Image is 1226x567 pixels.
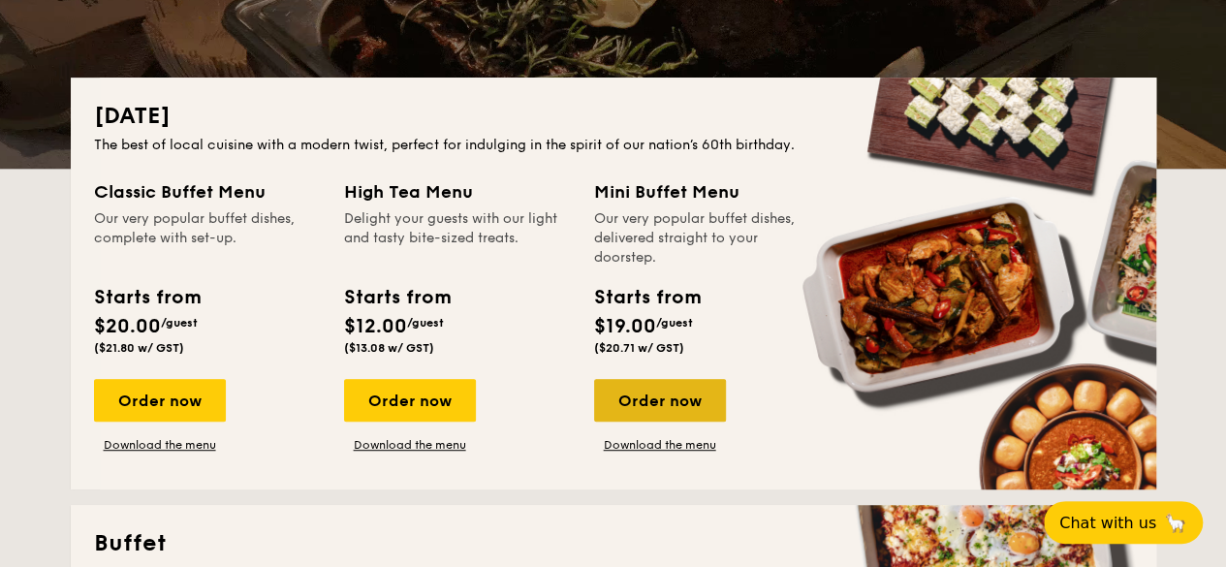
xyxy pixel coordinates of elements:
[94,437,226,453] a: Download the menu
[594,209,821,268] div: Our very popular buffet dishes, delivered straight to your doorstep.
[94,101,1133,132] h2: [DATE]
[594,315,656,338] span: $19.00
[1164,512,1187,534] span: 🦙
[344,315,407,338] span: $12.00
[1044,501,1203,544] button: Chat with us🦙
[94,136,1133,155] div: The best of local cuisine with a modern twist, perfect for indulging in the spirit of our nation’...
[94,178,321,205] div: Classic Buffet Menu
[94,315,161,338] span: $20.00
[94,528,1133,559] h2: Buffet
[161,316,198,330] span: /guest
[594,341,684,355] span: ($20.71 w/ GST)
[344,437,476,453] a: Download the menu
[94,209,321,268] div: Our very popular buffet dishes, complete with set-up.
[344,178,571,205] div: High Tea Menu
[1059,514,1156,532] span: Chat with us
[656,316,693,330] span: /guest
[594,178,821,205] div: Mini Buffet Menu
[594,437,726,453] a: Download the menu
[94,283,200,312] div: Starts from
[407,316,444,330] span: /guest
[344,379,476,422] div: Order now
[94,341,184,355] span: ($21.80 w/ GST)
[344,341,434,355] span: ($13.08 w/ GST)
[594,379,726,422] div: Order now
[94,379,226,422] div: Order now
[344,209,571,268] div: Delight your guests with our light and tasty bite-sized treats.
[594,283,700,312] div: Starts from
[344,283,450,312] div: Starts from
